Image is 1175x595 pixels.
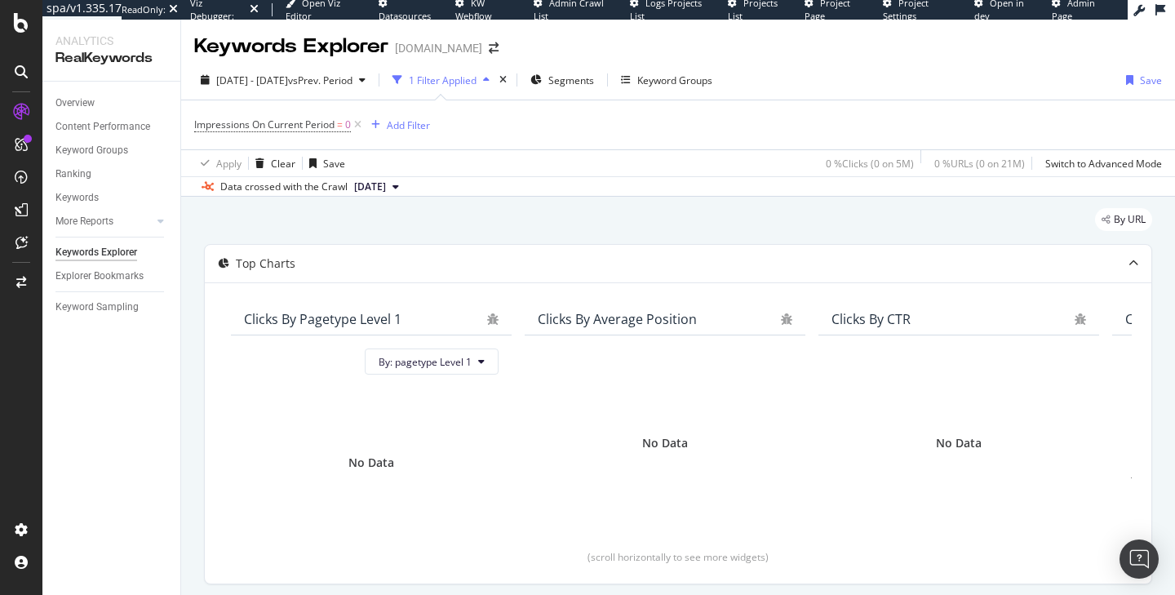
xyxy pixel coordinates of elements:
[379,10,431,22] span: Datasources
[224,550,1132,564] div: (scroll horizontally to see more widgets)
[934,157,1025,171] div: 0 % URLs ( 0 on 21M )
[348,455,394,471] div: No Data
[55,142,169,159] a: Keyword Groups
[538,311,697,327] div: Clicks By Average Position
[365,115,430,135] button: Add Filter
[55,118,150,135] div: Content Performance
[781,313,792,325] div: bug
[365,349,499,375] button: By: pagetype Level 1
[55,189,169,206] a: Keywords
[216,157,242,171] div: Apply
[1131,473,1146,482] text: -0.5
[55,299,139,316] div: Keyword Sampling
[244,311,401,327] div: Clicks By pagetype Level 1
[194,33,388,60] div: Keywords Explorer
[1039,150,1162,176] button: Switch to Advanced Mode
[220,180,348,194] div: Data crossed with the Crawl
[386,67,496,93] button: 1 Filter Applied
[637,73,712,87] div: Keyword Groups
[194,150,242,176] button: Apply
[1140,73,1162,87] div: Save
[548,73,594,87] span: Segments
[487,313,499,325] div: bug
[55,49,167,68] div: RealKeywords
[323,157,345,171] div: Save
[614,67,719,93] button: Keyword Groups
[55,244,137,261] div: Keywords Explorer
[55,142,128,159] div: Keyword Groups
[55,213,153,230] a: More Reports
[345,113,351,136] span: 0
[387,118,430,132] div: Add Filter
[1095,208,1152,231] div: legacy label
[55,95,95,112] div: Overview
[524,67,601,93] button: Segments
[55,166,91,183] div: Ranking
[55,268,144,285] div: Explorer Bookmarks
[1120,539,1159,579] div: Open Intercom Messenger
[409,73,477,87] div: 1 Filter Applied
[55,213,113,230] div: More Reports
[236,255,295,272] div: Top Charts
[936,435,982,451] div: No Data
[831,311,911,327] div: Clicks By CTR
[337,118,343,131] span: =
[55,244,169,261] a: Keywords Explorer
[826,157,914,171] div: 0 % Clicks ( 0 on 5M )
[55,118,169,135] a: Content Performance
[642,435,688,451] div: No Data
[303,150,345,176] button: Save
[271,157,295,171] div: Clear
[395,40,482,56] div: [DOMAIN_NAME]
[55,189,99,206] div: Keywords
[1045,157,1162,171] div: Switch to Advanced Mode
[496,72,510,88] div: times
[55,95,169,112] a: Overview
[122,3,166,16] div: ReadOnly:
[1075,313,1086,325] div: bug
[489,42,499,54] div: arrow-right-arrow-left
[1114,215,1146,224] span: By URL
[216,73,288,87] span: [DATE] - [DATE]
[55,166,169,183] a: Ranking
[249,150,295,176] button: Clear
[55,33,167,49] div: Analytics
[348,177,406,197] button: [DATE]
[379,355,472,369] span: By: pagetype Level 1
[55,268,169,285] a: Explorer Bookmarks
[354,180,386,194] span: 2025 Jul. 14th
[1120,67,1162,93] button: Save
[194,118,335,131] span: Impressions On Current Period
[288,73,352,87] span: vs Prev. Period
[55,299,169,316] a: Keyword Sampling
[194,67,372,93] button: [DATE] - [DATE]vsPrev. Period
